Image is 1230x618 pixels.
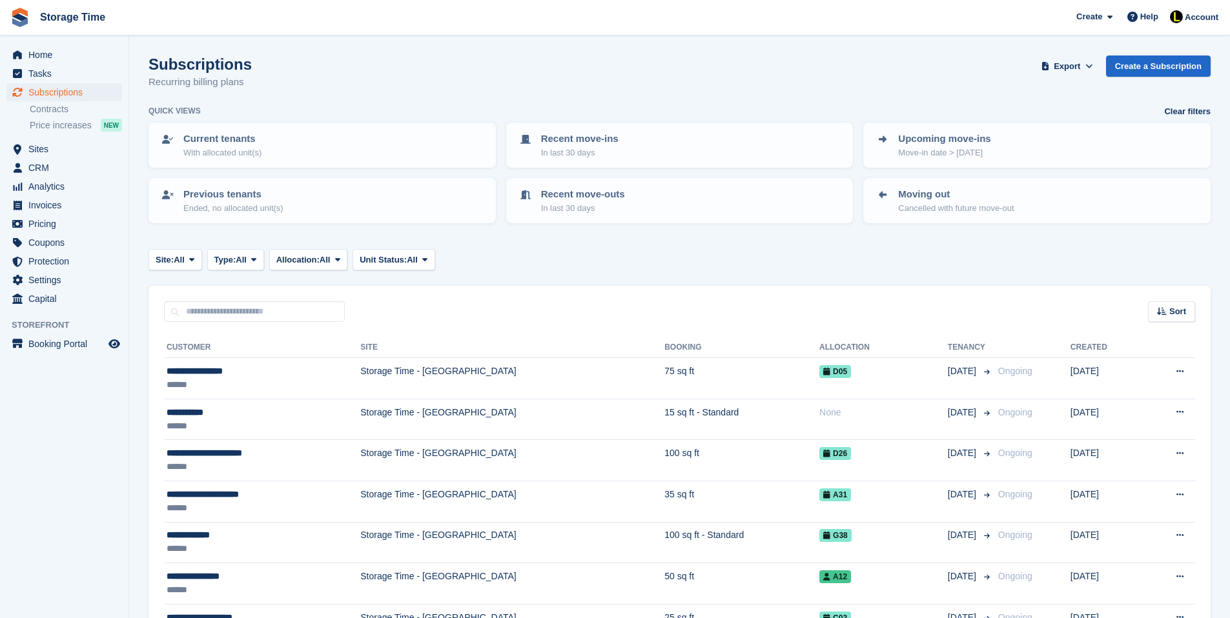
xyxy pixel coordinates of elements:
[6,65,122,83] a: menu
[360,337,664,358] th: Site
[164,337,360,358] th: Customer
[1071,337,1142,358] th: Created
[1185,11,1218,24] span: Account
[998,366,1032,376] span: Ongoing
[150,124,495,166] a: Current tenants With allocated unit(s)
[948,364,979,378] span: [DATE]
[6,140,122,158] a: menu
[948,337,993,358] th: Tenancy
[28,335,106,353] span: Booking Portal
[541,187,625,202] p: Recent move-outs
[998,407,1032,417] span: Ongoing
[1071,522,1142,563] td: [DATE]
[1169,305,1186,318] span: Sort
[149,105,201,117] h6: Quick views
[107,336,122,352] a: Preview store
[6,252,122,270] a: menu
[1170,10,1183,23] img: Laaibah Sarwar
[664,481,819,522] td: 35 sq ft
[1071,399,1142,440] td: [DATE]
[998,489,1032,499] span: Ongoing
[6,83,122,101] a: menu
[1106,55,1211,77] a: Create a Subscription
[898,146,990,159] p: Move-in date > [DATE]
[183,146,261,159] p: With allocated unit(s)
[507,124,852,166] a: Recent move-ins In last 30 days
[28,196,106,214] span: Invoices
[948,446,979,460] span: [DATE]
[819,488,851,501] span: A31
[353,249,435,270] button: Unit Status: All
[1071,563,1142,604] td: [DATE]
[898,132,990,146] p: Upcoming move-ins
[1071,358,1142,399] td: [DATE]
[1164,105,1211,118] a: Clear filters
[174,254,185,266] span: All
[28,159,106,177] span: CRM
[28,215,106,233] span: Pricing
[360,481,664,522] td: Storage Time - [GEOGRAPHIC_DATA]
[1039,55,1096,77] button: Export
[664,563,819,604] td: 50 sq ft
[541,132,619,146] p: Recent move-ins
[1140,10,1158,23] span: Help
[28,83,106,101] span: Subscriptions
[149,75,252,90] p: Recurring billing plans
[360,254,407,266] span: Unit Status:
[1076,10,1102,23] span: Create
[6,234,122,252] a: menu
[948,570,979,583] span: [DATE]
[819,570,851,583] span: A12
[35,6,110,28] a: Storage Time
[998,571,1032,581] span: Ongoing
[948,406,979,419] span: [DATE]
[6,196,122,214] a: menu
[360,522,664,563] td: Storage Time - [GEOGRAPHIC_DATA]
[28,140,106,158] span: Sites
[149,55,252,73] h1: Subscriptions
[664,522,819,563] td: 100 sq ft - Standard
[183,132,261,146] p: Current tenants
[1054,60,1080,73] span: Export
[207,249,264,270] button: Type: All
[10,8,30,27] img: stora-icon-8386f47178a22dfd0bd8f6a31ec36ba5ce8667c1dd55bd0f319d3a0aa187defe.svg
[819,337,948,358] th: Allocation
[183,202,283,215] p: Ended, no allocated unit(s)
[819,529,852,542] span: G38
[998,448,1032,458] span: Ongoing
[360,358,664,399] td: Storage Time - [GEOGRAPHIC_DATA]
[898,202,1014,215] p: Cancelled with future move-out
[320,254,331,266] span: All
[6,335,122,353] a: menu
[28,65,106,83] span: Tasks
[541,202,625,215] p: In last 30 days
[664,440,819,481] td: 100 sq ft
[407,254,418,266] span: All
[30,103,122,115] a: Contracts
[865,124,1209,166] a: Upcoming move-ins Move-in date > [DATE]
[28,177,106,195] span: Analytics
[276,254,320,266] span: Allocation:
[819,447,851,460] span: D26
[6,46,122,64] a: menu
[541,146,619,159] p: In last 30 days
[156,254,174,266] span: Site:
[865,179,1209,222] a: Moving out Cancelled with future move-out
[30,118,122,132] a: Price increases NEW
[1071,440,1142,481] td: [DATE]
[183,187,283,202] p: Previous tenants
[6,215,122,233] a: menu
[360,399,664,440] td: Storage Time - [GEOGRAPHIC_DATA]
[101,119,122,132] div: NEW
[6,177,122,195] a: menu
[360,440,664,481] td: Storage Time - [GEOGRAPHIC_DATA]
[819,406,948,419] div: None
[149,249,202,270] button: Site: All
[898,187,1014,202] p: Moving out
[664,399,819,440] td: 15 sq ft - Standard
[28,46,106,64] span: Home
[214,254,236,266] span: Type:
[28,234,106,252] span: Coupons
[1071,481,1142,522] td: [DATE]
[6,271,122,289] a: menu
